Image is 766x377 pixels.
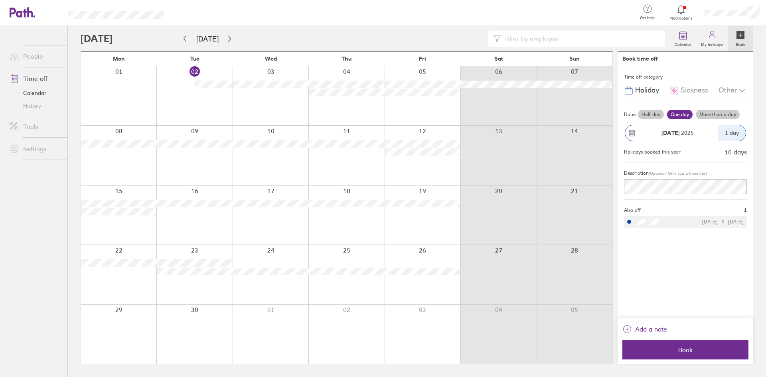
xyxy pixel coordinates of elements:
[624,112,636,117] span: Dates
[3,141,67,157] a: Settings
[661,130,694,136] span: 2025
[649,171,707,176] span: (Optional. Only you will see this)
[670,26,696,51] a: Calendar
[419,55,426,62] span: Fri
[696,110,740,119] label: More than a day
[702,219,744,225] div: [DATE] [DATE]
[634,16,660,20] span: Get help
[3,118,67,134] a: Tools
[718,125,746,141] div: 1 day
[624,207,641,213] span: Also off
[624,170,649,176] span: Description
[667,110,693,119] label: One day
[638,110,664,119] label: Half day
[624,149,681,155] div: Holidays booked this year
[731,40,750,47] label: Book
[569,55,580,62] span: Sun
[635,86,659,95] span: Holiday
[668,16,694,21] span: Notifications
[494,55,503,62] span: Sat
[501,31,660,46] input: Filter by employee
[681,86,708,95] span: Sickness
[3,71,67,87] a: Time off
[725,148,747,156] div: 10 days
[190,55,199,62] span: Tue
[190,32,225,45] button: [DATE]
[670,40,696,47] label: Calendar
[635,323,667,336] span: Add a note
[696,40,728,47] label: My holidays
[661,129,679,136] strong: [DATE]
[342,55,351,62] span: Thu
[668,4,694,21] a: Notifications
[3,48,67,64] a: People
[622,55,658,62] div: Book time off
[728,26,753,51] a: Book
[744,207,747,213] span: 1
[696,26,728,51] a: My holidays
[624,121,747,145] button: [DATE] 20251 day
[3,99,67,112] a: History
[113,55,125,62] span: Mon
[3,87,67,99] a: Calendar
[719,83,747,98] div: Other
[624,71,747,83] div: Time off category
[622,340,748,359] button: Book
[622,323,667,336] button: Add a note
[628,346,743,353] span: Book
[265,55,277,62] span: Wed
